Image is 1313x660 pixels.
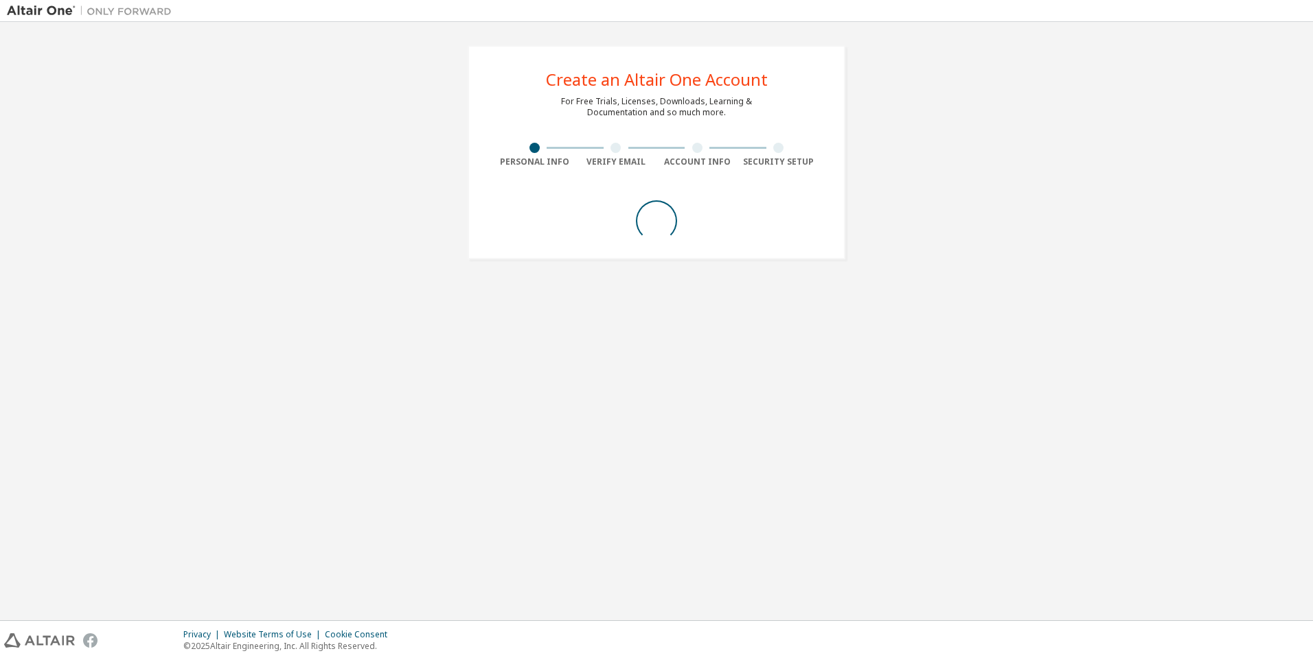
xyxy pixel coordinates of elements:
[183,629,224,640] div: Privacy
[575,156,657,167] div: Verify Email
[7,4,179,18] img: Altair One
[546,71,768,88] div: Create an Altair One Account
[183,640,396,652] p: © 2025 Altair Engineering, Inc. All Rights Reserved.
[325,629,396,640] div: Cookie Consent
[4,633,75,648] img: altair_logo.svg
[83,633,98,648] img: facebook.svg
[561,96,752,118] div: For Free Trials, Licenses, Downloads, Learning & Documentation and so much more.
[738,156,820,167] div: Security Setup
[224,629,325,640] div: Website Terms of Use
[494,156,575,167] div: Personal Info
[656,156,738,167] div: Account Info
